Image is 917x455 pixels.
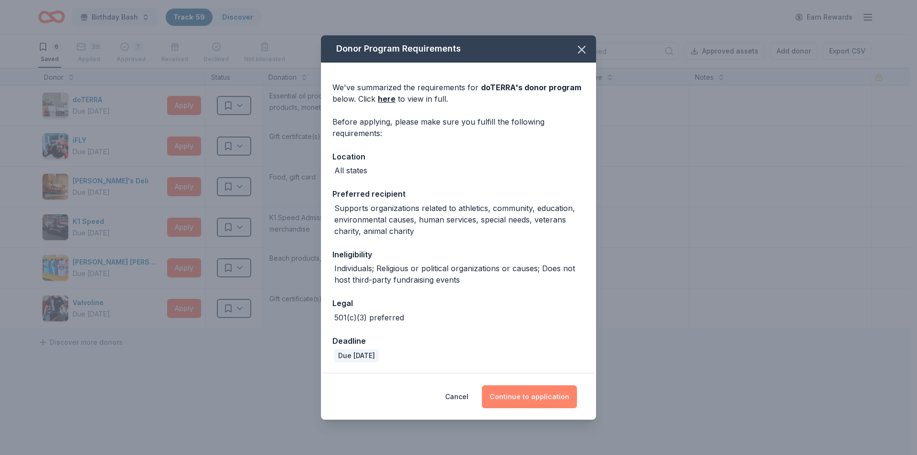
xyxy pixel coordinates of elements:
div: All states [334,165,367,176]
button: Cancel [445,385,469,408]
div: Individuals; Religious or political organizations or causes; Does not host third-party fundraisin... [334,263,585,286]
div: Location [332,150,585,163]
div: Deadline [332,335,585,347]
div: Supports organizations related to athletics, community, education, environmental causes, human se... [334,202,585,237]
div: Due [DATE] [334,349,379,362]
div: We've summarized the requirements for below. Click to view in full. [332,82,585,105]
div: Ineligibility [332,248,585,261]
span: doTERRA 's donor program [481,83,581,92]
div: Before applying, please make sure you fulfill the following requirements: [332,116,585,139]
div: Legal [332,297,585,309]
div: Donor Program Requirements [321,35,596,63]
button: Continue to application [482,385,577,408]
a: here [378,93,395,105]
div: 501(c)(3) preferred [334,312,404,323]
div: Preferred recipient [332,188,585,200]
